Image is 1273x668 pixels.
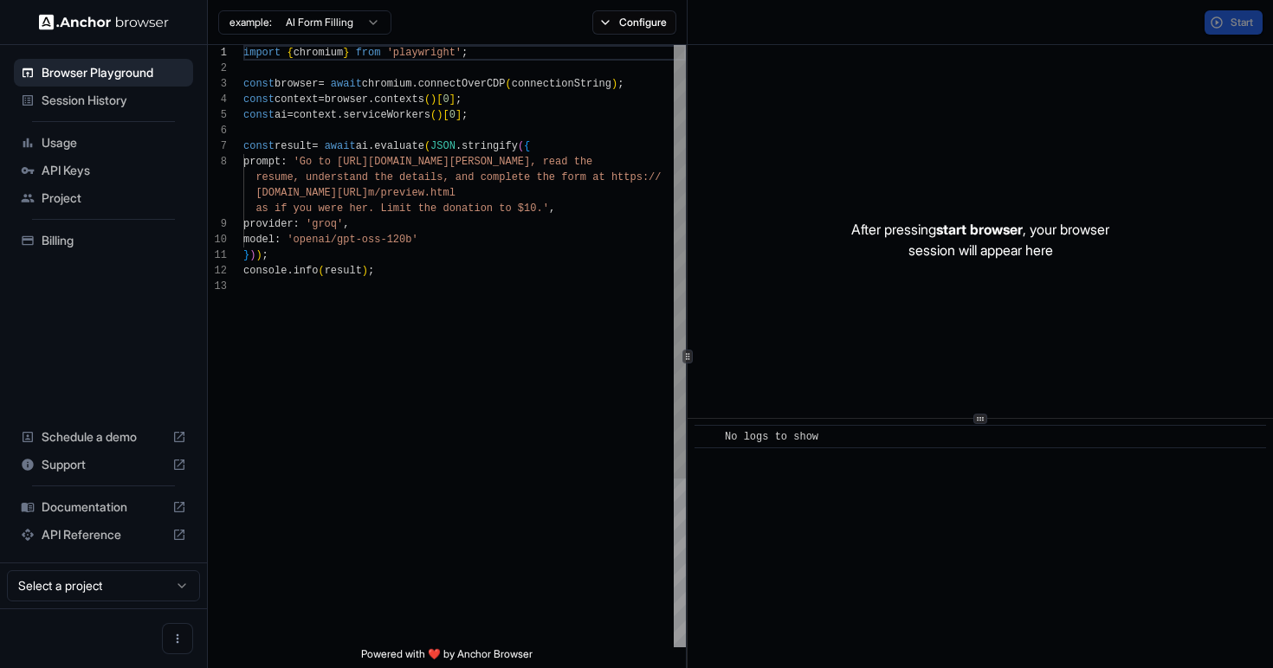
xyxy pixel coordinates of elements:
[208,216,227,232] div: 9
[368,187,456,199] span: m/preview.html
[343,109,430,121] span: serviceWorkers
[851,219,1109,260] p: After pressing , your browser session will appear here
[592,10,676,35] button: Configure
[424,93,430,106] span: (
[443,109,449,121] span: [
[208,279,227,294] div: 13
[243,249,249,261] span: }
[449,93,456,106] span: ]
[368,93,374,106] span: .
[430,109,436,121] span: (
[275,140,312,152] span: result
[524,140,530,152] span: {
[208,154,227,170] div: 8
[294,156,555,168] span: 'Go to [URL][DOMAIN_NAME][PERSON_NAME], re
[14,451,193,479] div: Support
[243,234,275,246] span: model
[275,109,287,121] span: ai
[208,138,227,154] div: 7
[312,140,318,152] span: =
[243,109,275,121] span: const
[343,218,349,230] span: ,
[243,218,294,230] span: provider
[42,498,165,516] span: Documentation
[255,202,548,215] span: as if you were her. Limit the donation to $10.'
[255,249,262,261] span: )
[325,93,368,106] span: browser
[325,265,362,277] span: result
[249,249,255,261] span: )
[208,61,227,76] div: 2
[275,78,318,90] span: browser
[430,93,436,106] span: )
[462,47,468,59] span: ;
[361,647,533,668] span: Powered with ❤️ by Anchor Browser
[343,47,349,59] span: }
[39,14,169,30] img: Anchor Logo
[42,64,186,81] span: Browser Playground
[42,428,165,446] span: Schedule a demo
[287,265,293,277] span: .
[243,78,275,90] span: const
[42,134,186,151] span: Usage
[208,247,227,263] div: 11
[387,47,462,59] span: 'playwright'
[456,109,462,121] span: ]
[275,93,318,106] span: context
[356,47,381,59] span: from
[449,109,456,121] span: 0
[374,140,424,152] span: evaluate
[318,265,324,277] span: (
[281,156,287,168] span: :
[255,187,368,199] span: [DOMAIN_NAME][URL]
[294,265,319,277] span: info
[436,93,443,106] span: [
[374,93,424,106] span: contexts
[411,78,417,90] span: .
[424,140,430,152] span: (
[208,45,227,61] div: 1
[14,59,193,87] div: Browser Playground
[287,47,293,59] span: {
[368,265,374,277] span: ;
[368,140,374,152] span: .
[567,171,661,183] span: orm at https://
[294,218,300,230] span: :
[512,78,611,90] span: connectionString
[725,431,818,443] span: No logs to show
[306,218,343,230] span: 'groq'
[318,93,324,106] span: =
[443,93,449,106] span: 0
[42,189,186,207] span: Project
[418,78,506,90] span: connectOverCDP
[456,140,462,152] span: .
[294,47,344,59] span: chromium
[14,423,193,451] div: Schedule a demo
[456,93,462,106] span: ;
[208,123,227,138] div: 6
[208,92,227,107] div: 4
[243,156,281,168] span: prompt
[243,47,281,59] span: import
[14,521,193,549] div: API Reference
[703,428,712,446] span: ​
[14,493,193,521] div: Documentation
[331,78,362,90] span: await
[208,76,227,92] div: 3
[42,456,165,473] span: Support
[287,234,417,246] span: 'openai/gpt-oss-120b'
[362,78,412,90] span: chromium
[42,162,186,179] span: API Keys
[506,78,512,90] span: (
[208,107,227,123] div: 5
[243,265,287,277] span: console
[936,221,1023,238] span: start browser
[42,232,186,249] span: Billing
[262,249,268,261] span: ;
[294,109,337,121] span: context
[430,140,456,152] span: JSON
[42,526,165,543] span: API Reference
[362,265,368,277] span: )
[14,129,193,157] div: Usage
[243,140,275,152] span: const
